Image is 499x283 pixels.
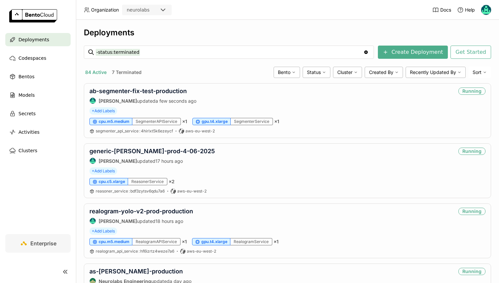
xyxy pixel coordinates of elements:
[89,218,193,224] div: updated
[5,234,71,253] a: Enterprise
[18,128,40,136] span: Activities
[230,238,272,245] div: RealogramService
[89,228,117,235] span: +Add Labels
[99,239,129,244] span: cpu.m5.medium
[9,9,57,22] img: logo
[333,67,362,78] div: Cluster
[89,268,183,275] a: as-[PERSON_NAME]-production
[89,167,117,175] span: +Add Labels
[96,249,174,254] span: realogram_api_service hf6izrtz4weze7a6
[139,128,140,133] span: :
[18,54,46,62] span: Codespaces
[96,128,173,134] a: segmenter_api_service:4hirlxt5k6ezeycf
[378,46,448,59] button: Create Deployment
[99,218,137,224] strong: [PERSON_NAME]
[155,98,196,104] span: a few seconds ago
[129,189,130,194] span: :
[303,67,330,78] div: Status
[5,70,71,83] a: Bentos
[96,47,363,57] input: Search
[30,240,56,247] span: Enterprise
[278,69,290,75] span: Bento
[96,189,165,194] span: reasoner_service bdf3zytsv6qdu7a6
[127,7,150,13] div: neurolabs
[406,67,466,78] div: Recently Updated By
[89,97,196,104] div: updated
[369,69,393,75] span: Created By
[432,7,451,13] a: Docs
[185,128,215,134] span: aws-eu-west-2
[410,69,456,75] span: Recently Updated By
[177,189,207,194] span: aws-eu-west-2
[458,268,485,275] div: Running
[128,178,167,185] div: ReasonerService
[139,249,140,254] span: :
[89,158,215,164] div: updated
[274,239,279,245] span: × 1
[5,144,71,157] a: Clusters
[132,118,181,125] div: SegmenterAPIService
[5,52,71,65] a: Codespaces
[363,50,369,55] svg: Clear value
[89,88,187,94] a: ab-segmenter-fix-test-production
[96,189,165,194] a: reasoner_service:bdf3zytsv6qdu7a6
[182,239,187,245] span: × 1
[473,69,482,75] span: Sort
[90,218,96,224] img: Calin Cojocaru
[5,88,71,102] a: Models
[337,69,352,75] span: Cluster
[458,88,485,95] div: Running
[99,158,137,164] strong: [PERSON_NAME]
[90,158,96,164] img: Calin Cojocaru
[90,98,96,104] img: Calin Cojocaru
[89,107,117,115] span: +Add Labels
[440,7,451,13] span: Docs
[450,46,491,59] button: Get Started
[5,33,71,46] a: Deployments
[5,107,71,120] a: Secrets
[18,91,35,99] span: Models
[465,7,475,13] span: Help
[18,147,37,155] span: Clusters
[91,7,119,13] span: Organization
[84,28,491,38] div: Deployments
[84,68,108,77] button: 84 Active
[18,110,36,118] span: Secrets
[111,68,143,77] button: 7 Terminated
[365,67,403,78] div: Created By
[96,249,174,254] a: realogram_api_service:hf6izrtz4weze7a6
[99,98,137,104] strong: [PERSON_NAME]
[458,148,485,155] div: Running
[155,158,183,164] span: 17 hours ago
[201,239,227,244] span: gpu.t4.xlarge
[99,119,129,124] span: cpu.m5.medium
[89,208,193,215] a: realogram-yolo-v2-prod-production
[202,119,228,124] span: gpu.t4.xlarge
[132,238,181,245] div: RealogramAPIService
[18,36,49,44] span: Deployments
[99,179,125,184] span: cpu.c5.xlarge
[468,67,491,78] div: Sort
[274,67,300,78] div: Bento
[457,7,475,13] div: Help
[307,69,321,75] span: Status
[155,218,183,224] span: 18 hours ago
[18,73,34,81] span: Bentos
[481,5,491,15] img: Calin Cojocaru
[231,118,273,125] div: SegmenterService
[150,7,151,14] input: Selected neurolabs.
[187,249,216,254] span: aws-eu-west-2
[274,119,279,124] span: × 1
[182,119,187,124] span: × 1
[5,125,71,139] a: Activities
[89,148,215,155] a: generic-[PERSON_NAME]-prod-4-06-2025
[169,179,175,185] span: × 2
[458,208,485,215] div: Running
[96,128,173,133] span: segmenter_api_service 4hirlxt5k6ezeycf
